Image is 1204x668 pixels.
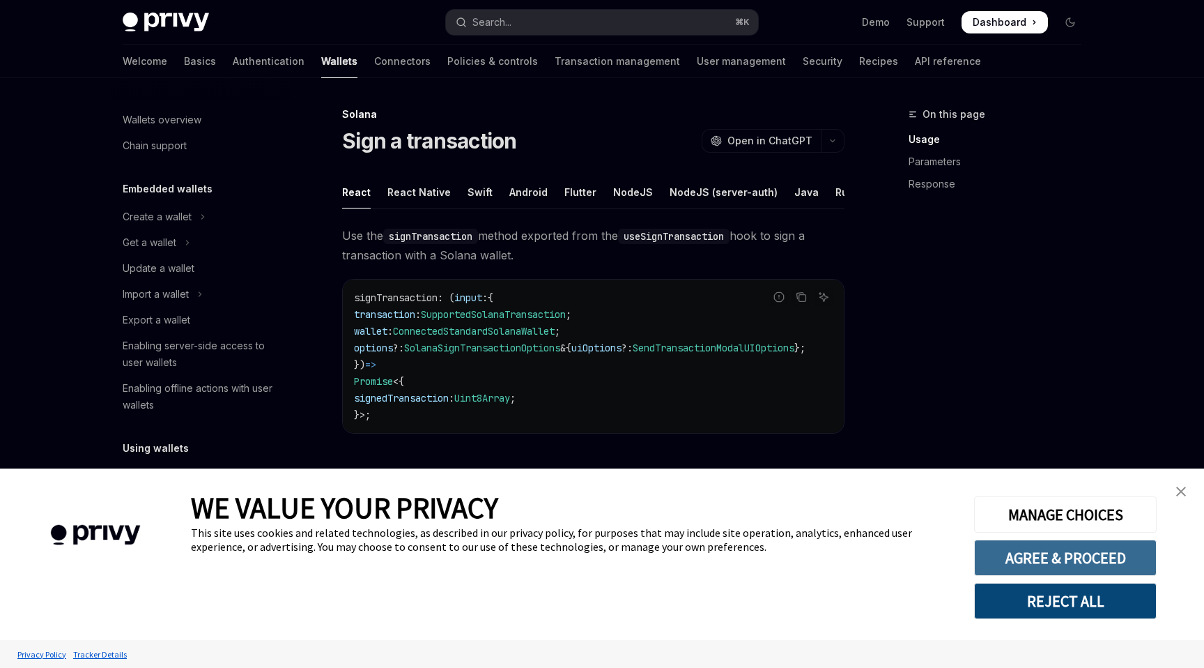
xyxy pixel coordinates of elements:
div: Ethereum [123,468,166,485]
a: Privacy Policy [14,642,70,667]
h1: Sign a transaction [342,128,517,153]
div: Solana [342,107,844,121]
span: signedTransaction [354,392,449,404]
a: API reference [915,45,981,78]
span: & [560,342,566,354]
button: Open search [446,10,758,35]
a: Basics [184,45,216,78]
a: Security [803,45,842,78]
a: Dashboard [962,11,1048,33]
button: Copy the contents from the code block [792,288,810,306]
button: Toggle Create a wallet section [111,204,290,229]
span: transaction [354,308,415,321]
span: Uint8Array [454,392,510,404]
span: : [482,291,488,304]
a: Demo [862,15,890,29]
button: Ask AI [815,288,833,306]
span: On this page [923,106,985,123]
span: SendTransactionModalUIOptions [633,342,794,354]
a: Enabling offline actions with user wallets [111,376,290,418]
span: Open in ChatGPT [727,134,812,148]
a: Recipes [859,45,898,78]
div: NodeJS [613,176,653,208]
span: Usage [342,467,384,487]
button: Report incorrect code [770,288,788,306]
code: signTransaction [383,229,478,244]
span: SupportedSolanaTransaction [421,308,566,321]
a: Authentication [233,45,304,78]
button: Toggle Get a wallet section [111,230,290,255]
div: Wallets overview [123,112,201,128]
span: Promise [354,375,393,388]
span: wallet [354,325,387,337]
div: Swift [468,176,493,208]
div: Create a wallet [123,208,192,225]
a: Usage [909,128,1093,151]
a: Support [906,15,945,29]
span: uiOptions [571,342,622,354]
a: Update a wallet [111,256,290,281]
div: React Native [387,176,451,208]
span: }>; [354,409,371,421]
button: Toggle Import a wallet section [111,282,290,307]
div: Enabling offline actions with user wallets [123,380,281,413]
span: : [387,325,393,337]
div: Enabling server-side access to user wallets [123,337,281,371]
div: Export a wallet [123,312,190,328]
button: Toggle dark mode [1059,11,1081,33]
span: SolanaSignTransactionOptions [404,342,560,354]
span: Use the method exported from the hook to sign a transaction with a Solana wallet. [342,226,844,265]
a: close banner [1167,478,1195,506]
div: NodeJS (server-auth) [670,176,778,208]
span: <{ [393,375,404,388]
div: Get a wallet [123,234,176,251]
div: React [342,176,371,208]
a: Connectors [374,45,431,78]
button: Toggle Ethereum section [111,464,290,489]
a: Parameters [909,151,1093,173]
code: useSignTransaction [618,229,730,244]
div: Update a wallet [123,260,194,277]
a: Response [909,173,1093,195]
a: Chain support [111,133,290,158]
div: Search... [472,14,511,31]
span: WE VALUE YOUR PRIVACY [191,489,498,526]
span: ?: [393,342,404,354]
h5: Using wallets [123,440,189,457]
span: { [488,291,493,304]
span: ; [555,325,560,337]
span: options [354,342,393,354]
span: signTransaction [354,291,438,304]
button: AGREE & PROCEED [974,540,1157,576]
a: Export a wallet [111,308,290,333]
a: Wallets overview [111,107,290,132]
span: Dashboard [973,15,1026,29]
span: : ( [438,291,454,304]
div: Java [794,176,819,208]
button: Open in ChatGPT [702,129,821,153]
a: Tracker Details [70,642,130,667]
div: Android [509,176,548,208]
img: company logo [21,505,170,565]
span: => [365,358,376,371]
a: User management [697,45,786,78]
button: MANAGE CHOICES [974,496,1157,533]
span: : [449,392,454,404]
img: close banner [1176,487,1186,496]
div: Flutter [564,176,596,208]
span: { [566,342,571,354]
h5: Embedded wallets [123,181,213,197]
a: Enabling server-side access to user wallets [111,333,290,375]
div: Rust [835,176,857,208]
span: }) [354,358,365,371]
span: ⌘ K [735,17,750,28]
span: ; [566,308,571,321]
a: Wallets [321,45,357,78]
div: Chain support [123,137,187,154]
img: dark logo [123,13,209,32]
span: ?: [622,342,633,354]
span: ConnectedStandardSolanaWallet [393,325,555,337]
div: Import a wallet [123,286,189,303]
div: This site uses cookies and related technologies, as described in our privacy policy, for purposes... [191,526,953,554]
a: Welcome [123,45,167,78]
